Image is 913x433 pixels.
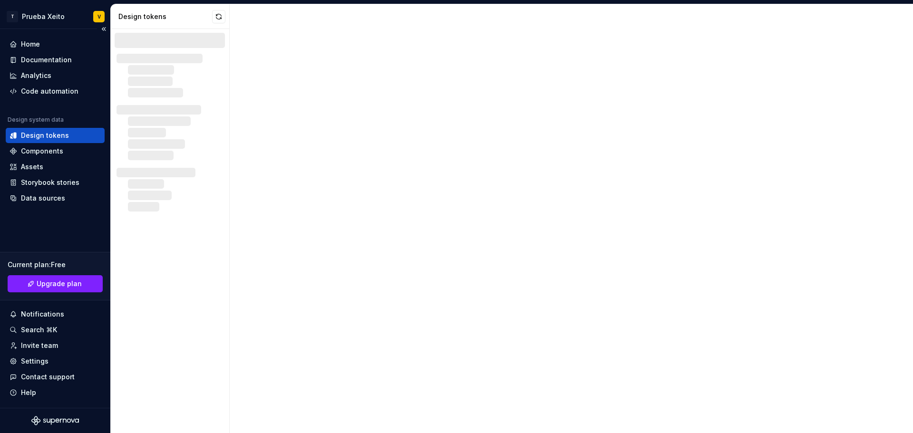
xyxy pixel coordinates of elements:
[6,191,105,206] a: Data sources
[6,144,105,159] a: Components
[22,12,65,21] div: Prueba Xeito
[6,128,105,143] a: Design tokens
[31,416,79,425] svg: Supernova Logo
[118,12,212,21] div: Design tokens
[6,52,105,67] a: Documentation
[21,193,65,203] div: Data sources
[2,6,108,27] button: TPrueba XeitoV
[21,309,64,319] div: Notifications
[21,372,75,382] div: Contact support
[8,275,103,292] a: Upgrade plan
[21,55,72,65] div: Documentation
[37,279,82,289] span: Upgrade plan
[6,37,105,52] a: Home
[6,68,105,83] a: Analytics
[7,11,18,22] div: T
[21,388,36,397] div: Help
[6,159,105,174] a: Assets
[21,162,43,172] div: Assets
[8,116,64,124] div: Design system data
[6,322,105,337] button: Search ⌘K
[21,325,57,335] div: Search ⌘K
[6,354,105,369] a: Settings
[21,131,69,140] div: Design tokens
[21,341,58,350] div: Invite team
[21,39,40,49] div: Home
[6,338,105,353] a: Invite team
[6,369,105,385] button: Contact support
[97,22,110,36] button: Collapse sidebar
[8,260,103,269] div: Current plan : Free
[6,385,105,400] button: Help
[21,71,51,80] div: Analytics
[21,146,63,156] div: Components
[6,84,105,99] a: Code automation
[97,13,101,20] div: V
[21,87,78,96] div: Code automation
[21,356,49,366] div: Settings
[6,175,105,190] a: Storybook stories
[6,307,105,322] button: Notifications
[21,178,79,187] div: Storybook stories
